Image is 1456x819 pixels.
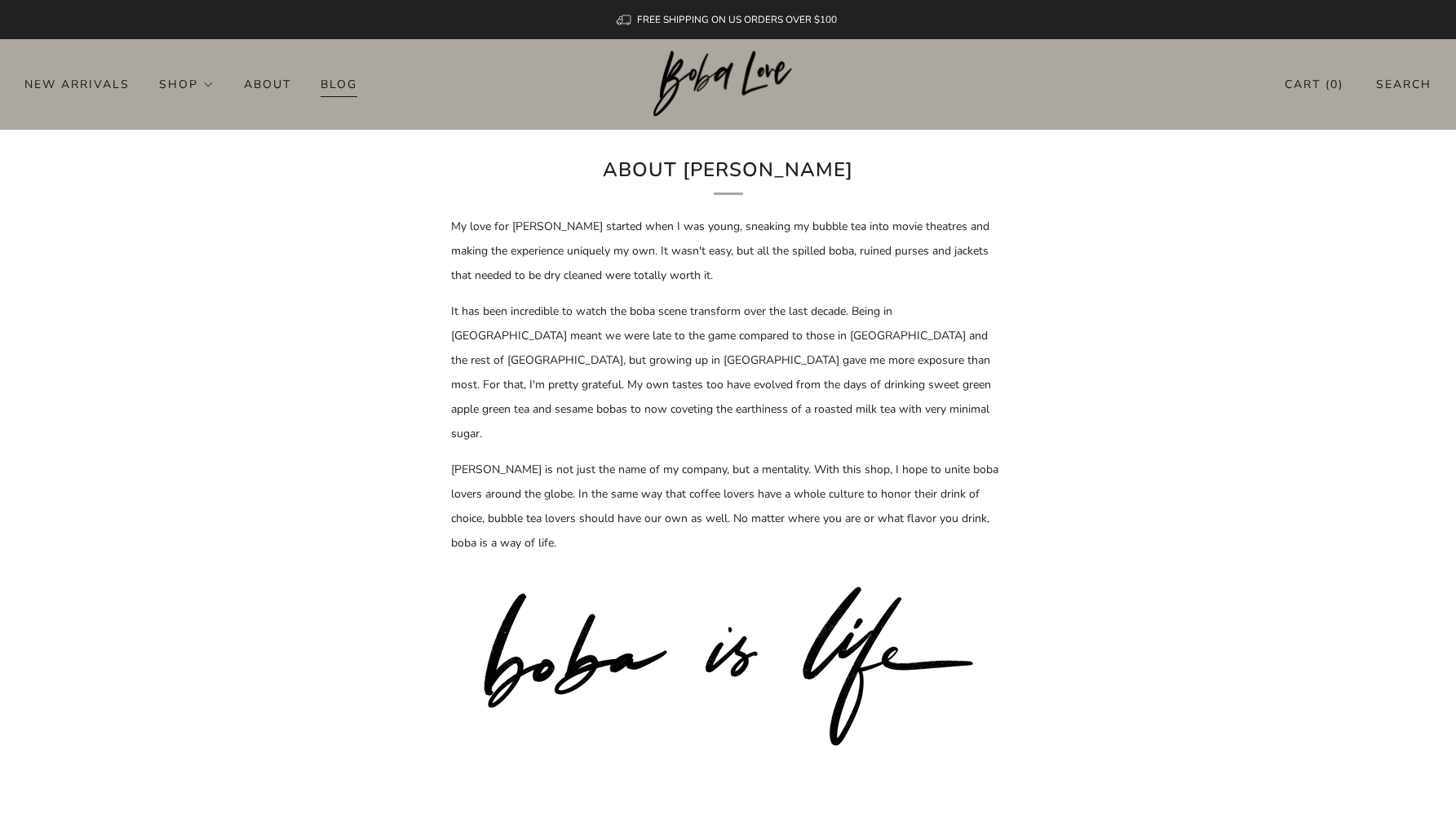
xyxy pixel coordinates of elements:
[1376,71,1432,98] a: Search
[321,71,357,97] a: Blog
[1330,77,1339,92] items-count: 0
[159,71,215,97] a: Shop
[24,71,130,97] a: New Arrivals
[484,587,973,746] img: boba is life
[451,458,1006,556] p: [PERSON_NAME] is not just the name of my company, but a mentality. With this shop, I hope to unit...
[653,51,803,117] img: Boba Love
[459,154,998,195] h1: About [PERSON_NAME]
[1285,71,1343,98] a: Cart
[244,71,291,97] a: About
[451,299,1006,446] p: It has been incredible to watch the boba scene transform over the last decade. Being in [GEOGRAPH...
[451,215,1006,288] p: My love for [PERSON_NAME] started when I was young, sneaking my bubble tea into movie theatres an...
[637,13,837,26] span: FREE SHIPPING ON US ORDERS OVER $100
